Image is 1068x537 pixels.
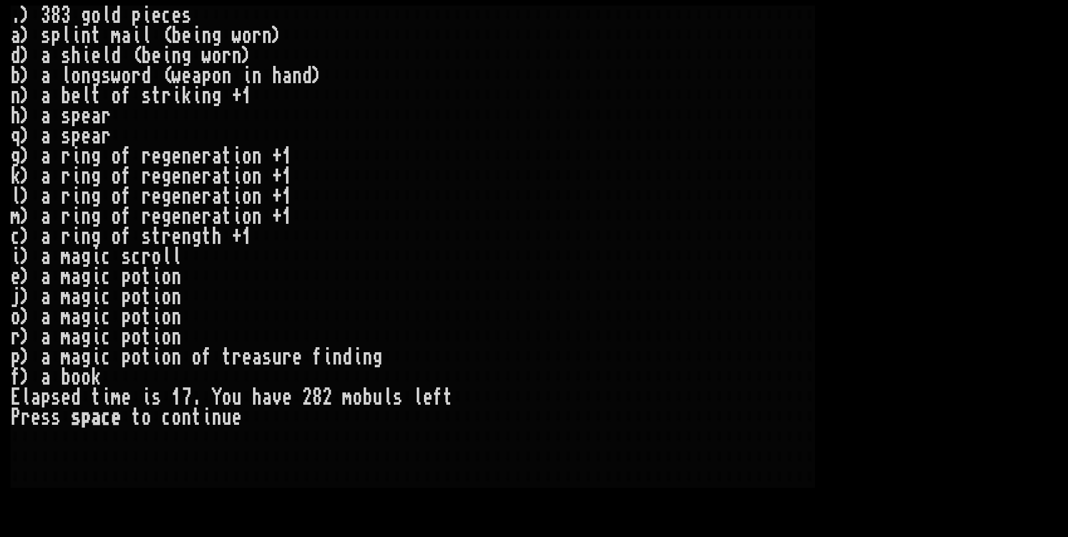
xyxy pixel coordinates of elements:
div: i [161,46,171,66]
div: e [71,86,81,106]
div: f [121,227,131,247]
div: g [91,207,101,227]
div: i [81,46,91,66]
div: n [81,146,91,166]
div: r [61,166,71,186]
div: e [171,227,182,247]
div: p [121,307,131,327]
div: i [151,307,161,327]
div: ) [21,186,31,207]
div: ) [21,26,31,46]
div: n [182,186,192,207]
div: i [232,186,242,207]
div: o [212,66,222,86]
div: ) [21,106,31,126]
div: e [151,207,161,227]
div: p [121,327,131,347]
div: c [101,327,111,347]
div: g [81,287,91,307]
div: t [222,166,232,186]
div: l [61,26,71,46]
div: p [131,6,141,26]
div: n [202,86,212,106]
div: i [91,327,101,347]
div: e [151,166,161,186]
div: g [161,207,171,227]
div: n [252,66,262,86]
div: d [141,66,151,86]
div: 1 [242,227,252,247]
div: a [41,287,51,307]
div: ) [21,66,31,86]
div: e [171,6,182,26]
div: i [151,267,161,287]
div: a [41,166,51,186]
div: t [222,146,232,166]
div: a [91,106,101,126]
div: i [151,287,161,307]
div: a [41,247,51,267]
div: n [171,287,182,307]
div: k [182,86,192,106]
div: r [101,106,111,126]
div: n [182,146,192,166]
div: t [91,86,101,106]
div: w [232,26,242,46]
div: i [192,86,202,106]
div: r [202,166,212,186]
div: h [71,46,81,66]
div: i [91,287,101,307]
div: 3 [41,6,51,26]
div: i [151,327,161,347]
div: n [171,46,182,66]
div: o [131,267,141,287]
div: n [222,66,232,86]
div: i [71,207,81,227]
div: g [212,86,222,106]
div: e [151,6,161,26]
div: a [11,26,21,46]
div: t [141,287,151,307]
div: g [161,146,171,166]
div: g [91,186,101,207]
div: e [192,166,202,186]
div: o [111,207,121,227]
div: o [161,307,171,327]
div: a [282,66,292,86]
div: ) [21,126,31,146]
div: 1 [282,146,292,166]
div: c [101,307,111,327]
div: 1 [282,166,292,186]
div: a [41,227,51,247]
div: n [252,207,262,227]
div: s [121,247,131,267]
div: 3 [61,6,71,26]
div: i [11,247,21,267]
div: l [141,26,151,46]
div: r [161,86,171,106]
div: o [71,66,81,86]
div: o [242,166,252,186]
div: n [252,146,262,166]
div: a [71,287,81,307]
div: ) [242,46,252,66]
div: q [11,126,21,146]
div: o [111,186,121,207]
div: + [272,186,282,207]
div: t [151,86,161,106]
div: l [171,247,182,267]
div: b [61,86,71,106]
div: o [242,26,252,46]
div: o [111,166,121,186]
div: m [61,267,71,287]
div: ) [21,327,31,347]
div: ) [21,46,31,66]
div: o [131,307,141,327]
div: a [212,166,222,186]
div: g [182,46,192,66]
div: p [51,26,61,46]
div: b [11,66,21,86]
div: r [61,146,71,166]
div: ) [21,287,31,307]
div: l [81,86,91,106]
